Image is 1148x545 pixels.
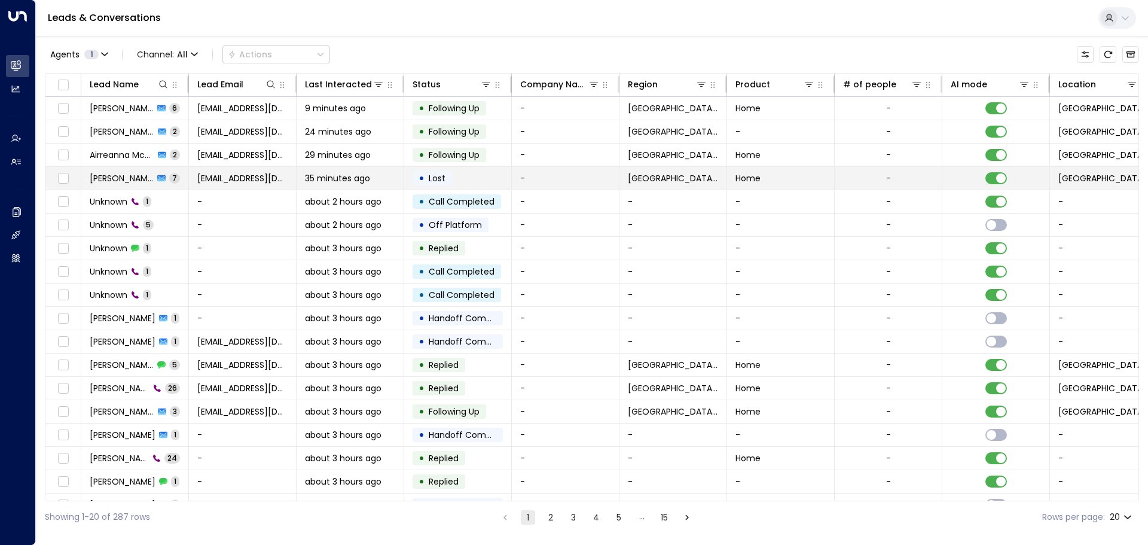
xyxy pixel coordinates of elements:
[45,511,150,523] div: Showing 1-20 of 287 rows
[189,447,297,470] td: -
[727,284,835,306] td: -
[56,171,71,186] span: Toggle select row
[305,312,381,324] span: about 3 hours ago
[90,476,155,488] span: Brian Parsons
[735,77,770,92] div: Product
[171,336,179,346] span: 1
[413,77,492,92] div: Status
[886,312,891,324] div: -
[512,470,619,493] td: -
[512,214,619,236] td: -
[886,499,891,511] div: -
[197,149,288,161] span: airreannam@yahoo.com
[886,476,891,488] div: -
[727,307,835,330] td: -
[56,498,71,513] span: Toggle select row
[619,424,727,446] td: -
[429,476,459,488] span: Replied
[628,406,718,418] span: Central Michigan
[45,46,112,63] button: Agents1
[305,77,384,92] div: Last Interacted
[419,355,425,375] div: •
[56,148,71,163] span: Toggle select row
[305,242,381,254] span: about 3 hours ago
[56,381,71,396] span: Toggle select row
[619,307,727,330] td: -
[619,447,727,470] td: -
[520,77,588,92] div: Company Name
[886,126,891,138] div: -
[429,242,459,254] span: Replied
[886,219,891,231] div: -
[189,307,297,330] td: -
[197,359,288,371] span: joegehron@yahoo.com
[177,50,188,59] span: All
[1058,172,1146,184] span: Summerhill Village
[886,429,891,441] div: -
[429,219,482,231] span: Off Platform
[197,336,288,348] span: joegehron@yahoo.com
[419,145,425,165] div: •
[90,312,155,324] span: John Doe
[419,425,425,445] div: •
[189,214,297,236] td: -
[619,470,727,493] td: -
[56,124,71,139] span: Toggle select row
[512,144,619,166] td: -
[197,126,288,138] span: hallmarc018@gmail.com
[735,382,761,394] span: Home
[305,499,381,511] span: about 3 hours ago
[1058,359,1146,371] span: Wildflower Crossing
[429,452,459,464] span: Replied
[56,264,71,279] span: Toggle select row
[566,510,581,525] button: Go to page 3
[429,312,513,324] span: Handoff Completed
[56,194,71,209] span: Toggle select row
[305,126,371,138] span: 24 minutes ago
[189,190,297,213] td: -
[165,383,180,393] span: 26
[628,382,718,394] span: Central Michigan
[1058,77,1138,92] div: Location
[429,429,513,441] span: Handoff Completed
[1042,511,1105,523] label: Rows per page:
[735,172,761,184] span: Home
[169,360,180,370] span: 5
[169,103,180,113] span: 6
[628,126,718,138] span: Northeast Michigan
[305,266,381,278] span: about 3 hours ago
[735,406,761,418] span: Home
[84,50,99,59] span: 1
[90,77,139,92] div: Lead Name
[90,406,154,418] span: Shannon Szymanski
[735,359,761,371] span: Home
[429,499,513,511] span: Handoff Completed
[305,149,371,161] span: 29 minutes ago
[512,330,619,353] td: -
[628,102,718,114] span: Northeast Michigan
[305,102,366,114] span: 9 minutes ago
[886,406,891,418] div: -
[56,404,71,419] span: Toggle select row
[90,452,149,464] span: Brian Parsons
[56,311,71,326] span: Toggle select row
[512,167,619,190] td: -
[419,471,425,492] div: •
[628,172,718,184] span: Central Michigan
[189,284,297,306] td: -
[132,46,203,63] span: Channel:
[429,102,480,114] span: Following Up
[56,288,71,303] span: Toggle select row
[419,401,425,422] div: •
[886,196,891,208] div: -
[735,102,761,114] span: Home
[1058,77,1096,92] div: Location
[56,334,71,349] span: Toggle select row
[735,149,761,161] span: Home
[90,359,154,371] span: Joe Gehron
[727,494,835,516] td: -
[90,242,127,254] span: Unknown
[189,494,297,516] td: -
[521,510,535,525] button: page 1
[1058,382,1146,394] span: Wildflower Crossing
